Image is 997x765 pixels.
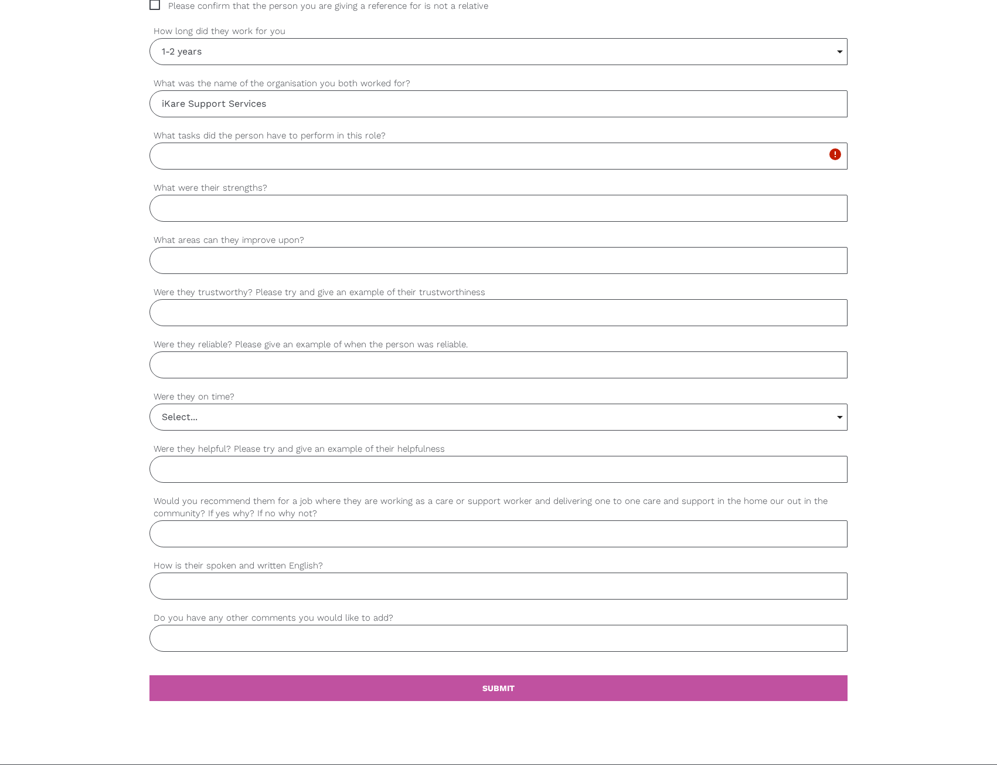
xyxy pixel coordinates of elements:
label: Were they reliable? Please give an example of when the person was reliable. [149,338,848,351]
a: SUBMIT [149,675,848,701]
label: Were they helpful? Please try and give an example of their helpfulness [149,442,848,456]
i: error [828,147,842,161]
label: Were they trustworthy? Please try and give an example of their trustworthiness [149,286,848,299]
label: What were their strengths? [149,181,848,195]
label: Do you have any other comments you would like to add? [149,611,848,625]
label: What areas can they improve upon? [149,233,848,247]
label: How is their spoken and written English? [149,559,848,573]
label: What tasks did the person have to perform in this role? [149,129,848,143]
label: How long did they work for you [149,25,848,38]
label: Were they on time? [149,390,848,404]
b: SUBMIT [482,683,515,693]
label: What was the name of the organisation you both worked for? [149,77,848,90]
label: Would you recommend them for a job where they are working as a care or support worker and deliver... [149,495,848,520]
